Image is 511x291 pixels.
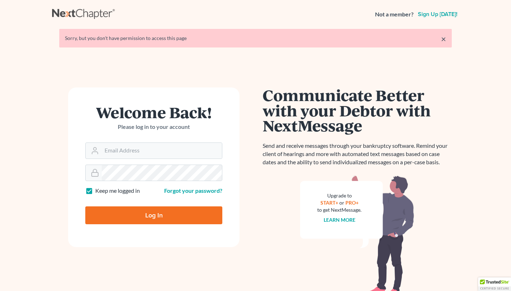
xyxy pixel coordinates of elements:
[65,35,446,42] div: Sorry, but you don't have permission to access this page
[317,206,361,214] div: to get NextMessage.
[263,142,452,166] p: Send and receive messages through your bankruptcy software. Remind your client of hearings and mo...
[375,10,414,19] strong: Not a member?
[478,277,511,291] div: TrustedSite Certified
[85,123,222,131] p: Please log in to your account
[85,206,222,224] input: Log In
[85,105,222,120] h1: Welcome Back!
[416,11,459,17] a: Sign up [DATE]!
[317,192,361,199] div: Upgrade to
[320,200,338,206] a: START+
[324,217,355,223] a: Learn more
[102,143,222,159] input: Email Address
[441,35,446,43] a: ×
[95,187,140,195] label: Keep me logged in
[339,200,344,206] span: or
[345,200,359,206] a: PRO+
[164,187,222,194] a: Forgot your password?
[263,87,452,133] h1: Communicate Better with your Debtor with NextMessage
